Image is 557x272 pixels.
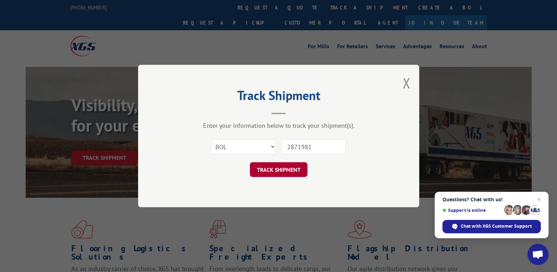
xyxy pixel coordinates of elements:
[442,197,541,202] span: Questions? Chat with us!
[250,162,307,177] button: TRACK SHIPMENT
[442,208,501,213] span: Support is online
[281,139,346,154] input: Number(s)
[442,220,541,233] div: Chat with XGS Customer Support
[173,90,384,104] h2: Track Shipment
[461,223,532,229] span: Chat with XGS Customer Support
[527,244,549,265] div: Open chat
[403,74,410,92] button: Close modal
[173,121,384,129] div: Enter your information below to track your shipment(s).
[535,195,543,204] span: Close chat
